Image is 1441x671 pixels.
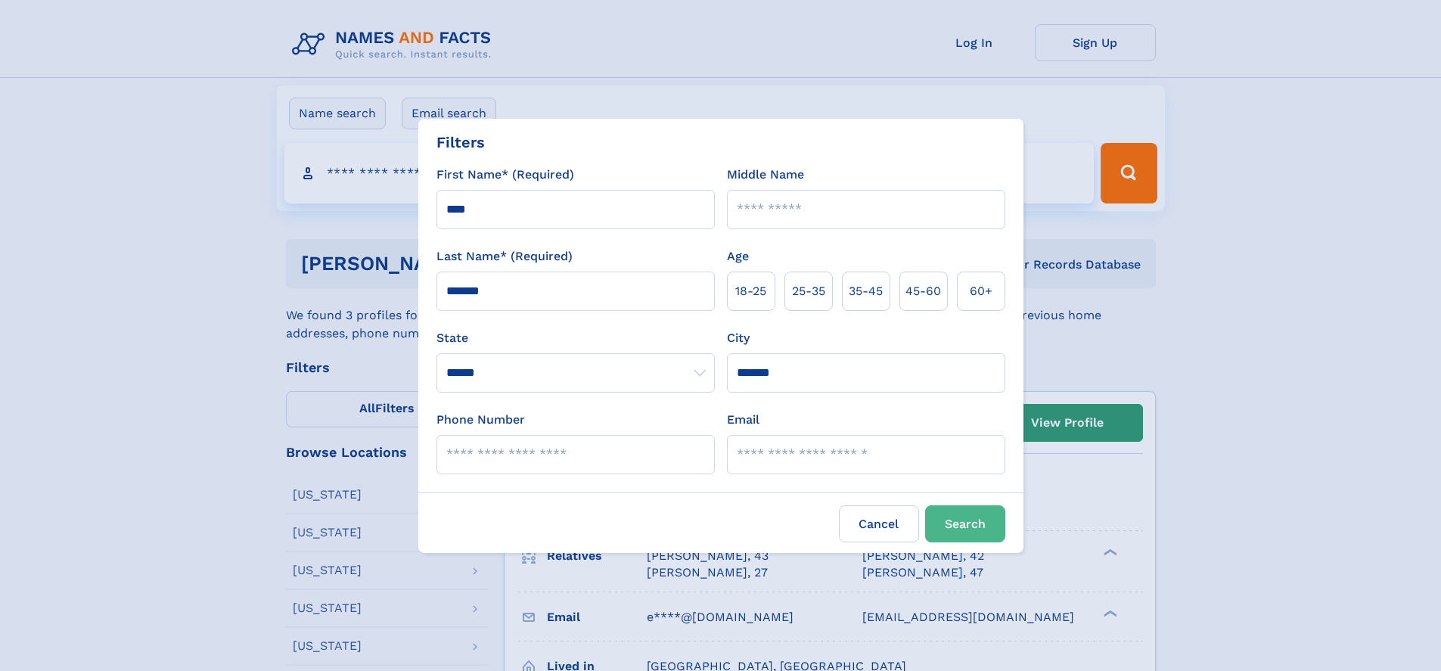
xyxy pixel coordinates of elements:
[735,282,766,300] span: 18‑25
[436,411,525,429] label: Phone Number
[436,131,485,154] div: Filters
[727,411,759,429] label: Email
[727,329,750,347] label: City
[727,166,804,184] label: Middle Name
[925,505,1005,542] button: Search
[436,166,574,184] label: First Name* (Required)
[436,247,573,266] label: Last Name* (Required)
[727,247,749,266] label: Age
[792,282,825,300] span: 25‑35
[970,282,992,300] span: 60+
[839,505,919,542] label: Cancel
[849,282,883,300] span: 35‑45
[905,282,941,300] span: 45‑60
[436,329,715,347] label: State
